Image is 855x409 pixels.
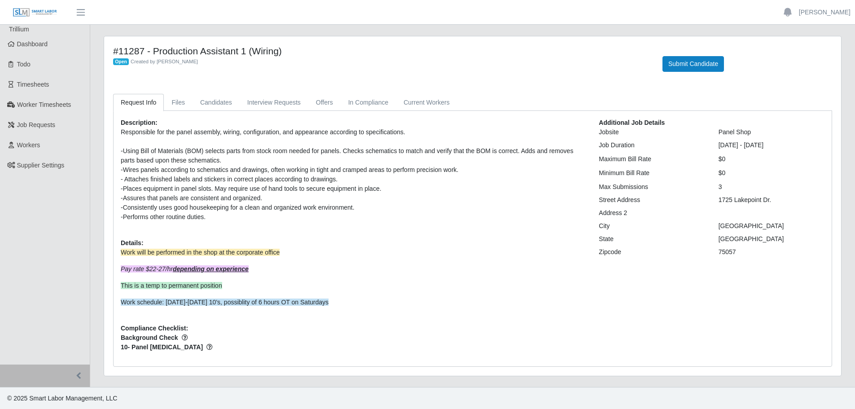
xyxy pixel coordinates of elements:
[592,221,711,231] div: City
[662,56,724,72] button: Submit Candidate
[131,59,198,64] span: Created by [PERSON_NAME]
[396,94,457,111] a: Current Workers
[121,175,585,184] div: - Attaches finished labels and stickers in correct places according to drawings.
[113,45,649,57] h4: #11287 - Production Assistant 1 (Wiring)
[599,119,665,126] b: Additional Job Details
[17,141,40,149] span: Workers
[712,247,831,257] div: 75057
[173,265,249,273] strong: depending on experience
[121,325,188,332] b: Compliance Checklist:
[592,247,711,257] div: Zipcode
[13,8,57,18] img: SLM Logo
[121,265,249,273] em: Pay rate $22-27/hr
[17,121,56,128] span: Job Requests
[121,203,585,212] div: -Consistently uses good housekeeping for a clean and organized work environment.
[17,61,31,68] span: Todo
[712,182,831,192] div: 3
[9,26,29,33] span: Trillium
[121,165,585,175] div: -Wires panels according to schematics and drawings, often working in tight and cramped areas to p...
[799,8,851,17] a: [PERSON_NAME]
[712,234,831,244] div: [GEOGRAPHIC_DATA]
[592,141,711,150] div: Job Duration
[113,94,164,111] a: Request Info
[712,221,831,231] div: [GEOGRAPHIC_DATA]
[592,168,711,178] div: Minimum Bill Rate
[113,58,129,66] span: Open
[121,333,585,343] span: Background Check
[592,234,711,244] div: State
[121,194,585,203] div: -Assures that panels are consistent and organized.
[121,146,585,165] div: -Using Bill of Materials (BOM) selects parts from stock room needed for panels. Checks schematics...
[17,162,65,169] span: Supplier Settings
[592,208,711,218] div: Address 2
[164,94,193,111] a: Files
[121,184,585,194] div: -Places equipment in panel slots. May require use of hand tools to secure equipment in place.
[121,249,280,256] span: Work will be performed in the shop at the corporate office
[121,212,585,222] div: -Performs other routine duties.
[17,40,48,48] span: Dashboard
[121,282,222,289] span: This is a temp to permanent position
[712,195,831,205] div: 1725 Lakepoint Dr.
[7,395,117,402] span: © 2025 Smart Labor Management, LLC
[712,154,831,164] div: $0
[121,343,585,352] span: 10- Panel [MEDICAL_DATA]
[17,101,71,108] span: Worker Timesheets
[240,94,308,111] a: Interview Requests
[121,119,158,126] b: Description:
[592,182,711,192] div: Max Submissions
[592,195,711,205] div: Street Address
[712,128,831,137] div: Panel Shop
[592,128,711,137] div: Jobsite
[121,128,585,137] div: Responsible for the panel assembly, wiring, configuration, and appearance according to specificat...
[712,168,831,178] div: $0
[121,299,329,306] span: Work schedule: [DATE]-[DATE] 10's, possiblity of 6 hours OT on Saturdays
[17,81,49,88] span: Timesheets
[712,141,831,150] div: [DATE] - [DATE]
[341,94,396,111] a: In Compliance
[121,239,144,246] b: Details:
[193,94,240,111] a: Candidates
[592,154,711,164] div: Maximum Bill Rate
[308,94,341,111] a: Offers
